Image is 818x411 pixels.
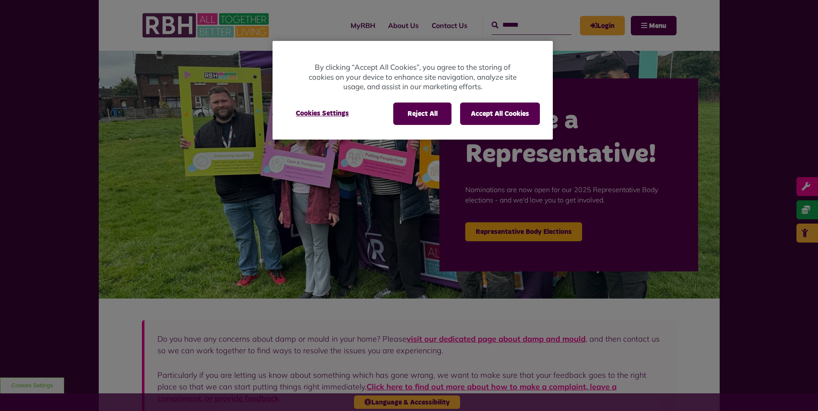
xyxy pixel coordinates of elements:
button: Cookies Settings [285,103,359,124]
div: Cookie banner [273,41,553,140]
button: Reject All [393,103,451,125]
button: Accept All Cookies [460,103,540,125]
div: Privacy [273,41,553,140]
p: By clicking “Accept All Cookies”, you agree to the storing of cookies on your device to enhance s... [307,62,518,92]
